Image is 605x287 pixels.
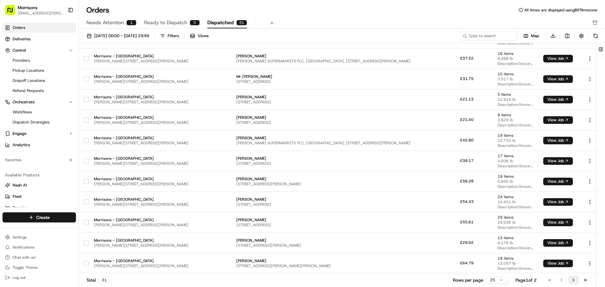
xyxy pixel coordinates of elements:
span: Morrisons - [GEOGRAPHIC_DATA] [94,54,188,59]
span: £64.79 [460,261,474,266]
button: View Job [543,75,573,83]
span: Knowledge Base [13,91,48,98]
span: Morrisons - [GEOGRAPHIC_DATA] [94,176,188,181]
a: Pickup Locations [10,66,68,75]
span: [STREET_ADDRESS][PERSON_NAME] [236,243,411,248]
span: [STREET_ADDRESS] [236,120,411,125]
span: 13.057 lb [498,261,533,266]
a: Providers [10,56,68,65]
span: £38.17 [460,158,474,163]
button: View Job [543,219,573,226]
span: Ready to Dispatch [144,19,187,26]
span: 10 items [498,72,533,77]
span: [STREET_ADDRESS][PERSON_NAME] [236,181,411,187]
span: Engage [13,131,26,136]
span: API Documentation [60,91,101,98]
span: [PERSON_NAME][STREET_ADDRESS][PERSON_NAME] [94,181,188,187]
span: 19 items [498,174,533,179]
span: 14.451 lb [498,199,533,204]
h1: Orders [86,5,109,15]
span: [PERSON_NAME] [236,95,411,100]
span: 4.606 lb [498,158,533,164]
button: View Job [543,55,573,62]
span: Fleet [13,194,22,199]
span: [PERSON_NAME] [236,258,411,263]
span: Chat with us! [13,255,36,260]
a: Deliveries [3,34,76,44]
div: Filters [168,33,179,39]
button: Notifications [3,243,76,252]
span: Map [531,33,539,39]
span: [PERSON_NAME] [236,238,411,243]
span: [PERSON_NAME][STREET_ADDRESS][PERSON_NAME] [94,202,188,207]
span: [PERSON_NAME][STREET_ADDRESS][PERSON_NAME] [94,141,188,146]
img: Nash [6,6,19,19]
span: Description: Grocery bags [498,82,533,87]
span: Morrisons - [GEOGRAPHIC_DATA] [94,217,188,222]
span: 5 items [498,92,533,97]
span: Description: Grocery bags [498,204,533,210]
span: Morrisons - [GEOGRAPHIC_DATA] [94,74,188,79]
a: View Job [543,179,573,184]
a: Fleet [5,194,73,199]
span: [STREET_ADDRESS] [236,161,411,166]
span: [PERSON_NAME][STREET_ADDRESS][PERSON_NAME] [94,100,188,105]
div: 💻 [53,92,58,97]
span: [PERSON_NAME] SUPERMARKETS PLC, [GEOGRAPHIC_DATA], [STREET_ADDRESS][PERSON_NAME] [236,141,411,146]
span: [PERSON_NAME] [236,156,411,161]
span: Morrisons - [GEOGRAPHIC_DATA] [94,258,188,263]
button: Control [3,45,76,55]
span: Pickup Locations [13,68,44,73]
button: View Job [543,96,573,103]
span: Notifications [13,245,35,250]
span: Control [13,48,26,53]
span: Description: Grocery bags [498,102,533,107]
span: [PERSON_NAME][STREET_ADDRESS][PERSON_NAME] [94,59,188,64]
span: Needs Attention [86,19,124,26]
a: View Job [543,118,573,123]
div: 31 [98,277,110,284]
div: Favorites [3,155,76,165]
a: View Job [543,199,573,204]
span: Description: Grocery bags [498,41,533,46]
span: [STREET_ADDRESS] [236,79,411,84]
button: [DATE] 00:00 - [DATE] 23:59 [84,32,152,40]
span: £55.61 [460,220,474,225]
span: [STREET_ADDRESS] [236,222,411,227]
span: All times are displayed using BST timezone [524,8,597,13]
span: 5.935 lb [498,179,533,184]
span: Views [198,33,209,39]
span: 18 items [498,256,533,261]
span: £29.02 [460,240,474,245]
span: Dispatch Strategies [13,119,49,125]
a: Analytics [3,140,76,150]
span: [PERSON_NAME] [236,197,411,202]
span: [PERSON_NAME][STREET_ADDRESS][PERSON_NAME] [94,79,188,84]
a: View Job [543,220,573,225]
span: Orders [13,25,25,31]
span: [EMAIL_ADDRESS][PERSON_NAME][DOMAIN_NAME] [18,11,63,16]
button: Settings [3,233,76,242]
span: Morrisons - [GEOGRAPHIC_DATA] [94,95,188,100]
a: Powered byPylon [44,106,76,112]
span: [PERSON_NAME][STREET_ADDRESS][PERSON_NAME] [94,222,188,227]
span: 3.517 lb [498,77,533,82]
div: 31 [236,20,247,26]
button: Morrisons [18,4,37,11]
span: Mr [PERSON_NAME] [236,74,411,79]
span: £54.43 [460,199,474,204]
span: 16 items [498,51,533,56]
span: Description: Grocery bags [498,143,533,148]
button: View Job [543,198,573,206]
span: Dropoff Locations [13,78,45,83]
input: Type to search [460,32,517,40]
a: Dispatch Strategies [10,118,68,127]
span: [PERSON_NAME][STREET_ADDRESS][PERSON_NAME] [94,161,188,166]
a: Dropoff Locations [10,76,68,85]
span: [PERSON_NAME][STREET_ADDRESS][PERSON_NAME] [94,120,188,125]
button: View Job [543,116,573,124]
a: Refund Requests [10,86,68,95]
span: [STREET_ADDRESS] [236,202,411,207]
button: View Job [543,137,573,144]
